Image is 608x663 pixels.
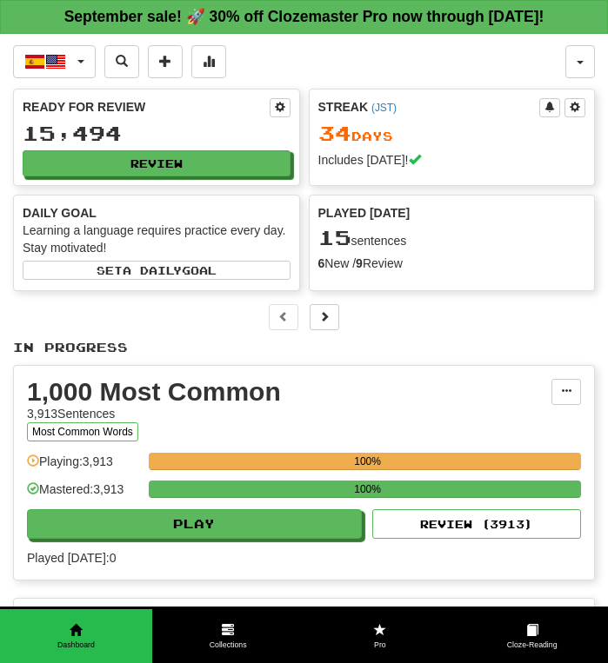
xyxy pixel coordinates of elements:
div: Ready for Review [23,98,270,116]
span: Cloze-Reading [456,640,608,651]
button: Play [27,509,362,539]
button: Review [23,150,291,176]
div: 15,494 [23,123,291,144]
div: 3,913 Sentences [27,405,551,422]
button: More stats [191,45,226,78]
strong: 6 [318,256,325,270]
span: Collections [152,640,304,651]
span: Played [DATE]: 0 [27,549,581,567]
div: Streak [318,98,540,116]
div: Day s [318,123,586,145]
div: 100% [154,453,581,470]
div: 100% [154,481,581,498]
button: Add sentence to collection [148,45,183,78]
span: 15 [318,225,351,249]
div: Learning a language requires practice every day. Stay motivated! [23,222,291,256]
div: Daily Goal [23,204,291,222]
p: In Progress [13,339,595,356]
div: New / Review [318,255,586,272]
span: Pro [304,640,457,651]
button: Search sentences [104,45,139,78]
div: 1,000 Most Common [27,379,551,405]
div: sentences [318,227,586,249]
strong: 9 [356,256,363,270]
div: Includes [DATE]! [318,151,586,169]
a: (JST) [371,102,397,114]
span: Played [DATE] [318,204,411,222]
button: Seta dailygoal [23,261,291,280]
button: Review (3913) [372,509,581,539]
strong: September sale! 🚀 30% off Clozemaster Pro now through [DATE]! [64,8,545,25]
div: Playing: 3,913 [27,453,140,481]
span: a daily [123,264,182,276]
button: Most Common Words [27,422,138,441]
div: Mastered: 3,913 [27,481,140,509]
span: 34 [318,121,351,145]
